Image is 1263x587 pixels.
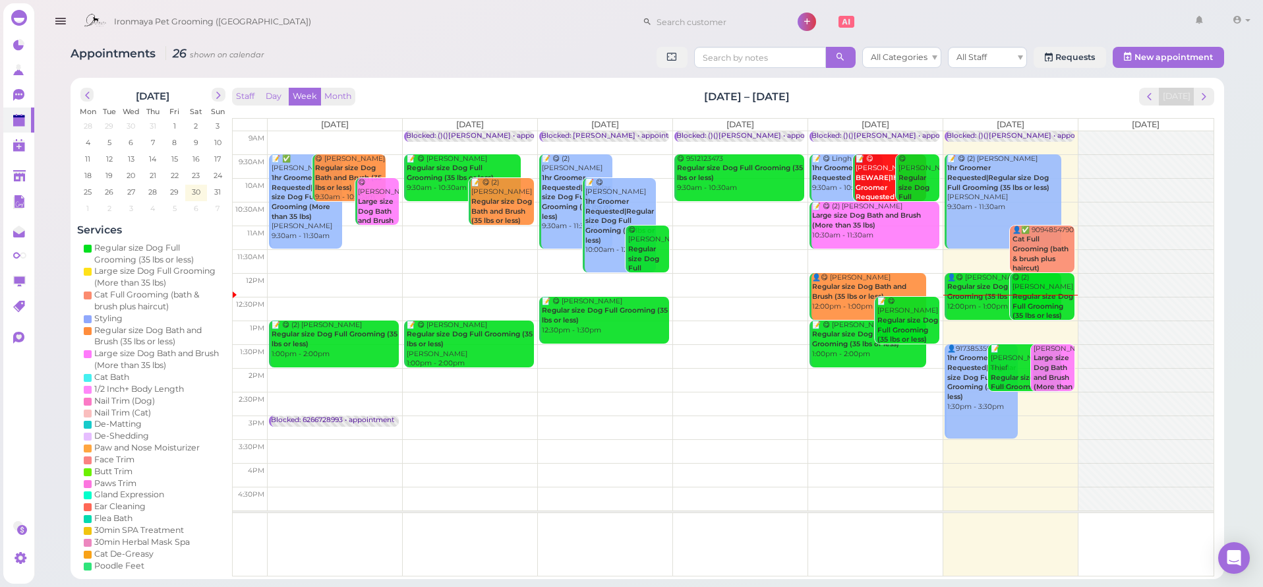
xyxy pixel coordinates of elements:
[272,173,332,221] b: 1hr Groomer Requested|Large size Dog Full Grooming (More than 35 lbs)
[192,137,200,148] span: 9
[676,131,833,141] div: Blocked: ()()[PERSON_NAME] • appointment
[94,442,200,454] div: Paw and Nose Moisturizer
[165,46,264,60] i: 26
[1218,542,1250,574] div: Open Intercom Messenger
[812,282,906,301] b: Regular size Dog Bath and Brush (35 lbs or less)
[82,120,94,132] span: 28
[271,416,394,425] div: Blocked: 6266728993 • appointment
[105,153,114,165] span: 12
[472,197,533,225] b: Regular size Dog Bath and Brush (35 lbs or less)
[862,119,889,129] span: [DATE]
[126,186,136,198] span: 27
[1012,226,1074,293] div: 👤✅ 9094854790 11:00am - 12:00pm
[811,202,939,241] div: 📝 😋 (2) [PERSON_NAME] 10:30am - 11:30am
[246,276,264,285] span: 12pm
[94,501,146,512] div: Ear Cleaning
[245,181,264,190] span: 10am
[171,202,178,214] span: 5
[94,560,144,572] div: Poodle Feet
[239,443,264,451] span: 3:30pm
[811,321,926,359] div: 📝 😋 [PERSON_NAME] 1:00pm - 2:00pm
[80,107,96,116] span: Mon
[676,154,804,193] div: 😋 9512123473 9:30am - 10:30am
[94,348,222,371] div: Large size Dog Bath and Brush (More than 35 lbs)
[314,154,386,202] div: 😋 [PERSON_NAME] 9:30am - 10:30am
[315,164,382,191] b: Regular size Dog Bath and Brush (35 lbs or less)
[271,321,399,359] div: 📝 😋 (2) [PERSON_NAME] 1:00pm - 2:00pm
[123,107,140,116] span: Wed
[811,131,968,141] div: Blocked: ()()[PERSON_NAME] • appointment
[947,273,1061,312] div: 👤😋 [PERSON_NAME] 12:00pm - 1:00pm
[541,297,669,336] div: 📝 😋 [PERSON_NAME] 12:30pm - 1:30pm
[148,120,158,132] span: 31
[212,88,225,102] button: next
[85,202,90,214] span: 1
[677,164,803,182] b: Regular size Dog Full Grooming (35 lbs or less)
[1159,88,1194,106] button: [DATE]
[71,46,159,60] span: Appointments
[103,107,116,116] span: Tue
[585,178,656,256] div: 📝 😋 [PERSON_NAME] 10:00am - 12:00pm
[249,134,264,142] span: 9am
[247,229,264,237] span: 11am
[171,137,178,148] span: 8
[232,88,258,106] button: Staff
[250,324,264,332] span: 1pm
[94,265,222,289] div: Large size Dog Full Grooming (More than 35 lbs)
[856,173,900,201] b: BEWARE|1hr Groomer Requested
[94,407,151,419] div: Nail Trim (Cat)
[169,186,180,198] span: 29
[94,395,155,407] div: Nail Trim (Dog)
[105,170,115,181] span: 19
[591,119,619,129] span: [DATE]
[215,202,221,214] span: 7
[1013,235,1069,272] b: Cat Full Grooming (bath & brush plus haircut)
[542,306,668,324] b: Regular size Dog Full Grooming (35 lbs or less)
[169,107,179,116] span: Fri
[94,242,222,266] div: Regular size Dog Full Grooming (35 lbs or less)
[406,321,534,369] div: 📝 😋 [PERSON_NAME] [PERSON_NAME] 1:00pm - 2:00pm
[899,173,935,230] b: Regular size Dog Full Grooming (35 lbs or less)
[272,330,397,348] b: Regular size Dog Full Grooming (35 lbs or less)
[83,170,93,181] span: 18
[877,316,938,344] b: Regular size Dog Full Grooming (35 lbs or less)
[114,3,311,40] span: Ironmaya Pet Grooming ([GEOGRAPHIC_DATA])
[213,137,223,148] span: 10
[94,289,222,313] div: Cat Full Grooming (bath & brush plus haircut)
[947,131,1103,141] div: Blocked: ()()[PERSON_NAME] • appointment
[94,466,132,478] div: Butt Trim
[898,154,940,251] div: 😋 [PERSON_NAME] 9:30am - 10:30am
[84,153,92,165] span: 11
[258,88,289,106] button: Day
[248,466,264,475] span: 4pm
[1113,47,1224,68] button: New appointment
[191,186,202,198] span: 30
[407,330,533,348] b: Regular size Dog Full Grooming (35 lbs or less)
[148,153,158,165] span: 14
[94,383,184,395] div: 1/2 Inch+ Body Length
[193,120,200,132] span: 2
[240,348,264,356] span: 1:30pm
[94,524,184,536] div: 30min SPA Treatment
[406,131,562,141] div: Blocked: ()()[PERSON_NAME] • appointment
[106,137,113,148] span: 5
[94,512,132,524] div: Flea Bath
[947,154,1061,212] div: 📝 😋 (2) [PERSON_NAME] [PERSON_NAME] 9:30am - 11:30am
[94,430,149,442] div: De-Shedding
[991,373,1054,401] b: Regular size Dog Full Grooming (35 lbs or less)
[136,88,170,102] h2: [DATE]
[877,297,939,355] div: 📝 😋 [PERSON_NAME] 12:30pm - 1:30pm
[629,245,664,301] b: Regular size Dog Full Grooming (35 lbs or less)
[997,119,1024,129] span: [DATE]
[238,490,264,499] span: 4:30pm
[128,202,134,214] span: 3
[359,197,397,245] b: Large size Dog Bath and Brush (More than 35 lbs)
[190,107,202,116] span: Sat
[1034,47,1106,68] a: Requests
[249,419,264,427] span: 3pm
[541,131,687,141] div: Blocked: [PERSON_NAME] • appointment
[126,120,137,132] span: 30
[126,170,137,181] span: 20
[236,300,264,309] span: 12:30pm
[956,52,987,62] span: All Staff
